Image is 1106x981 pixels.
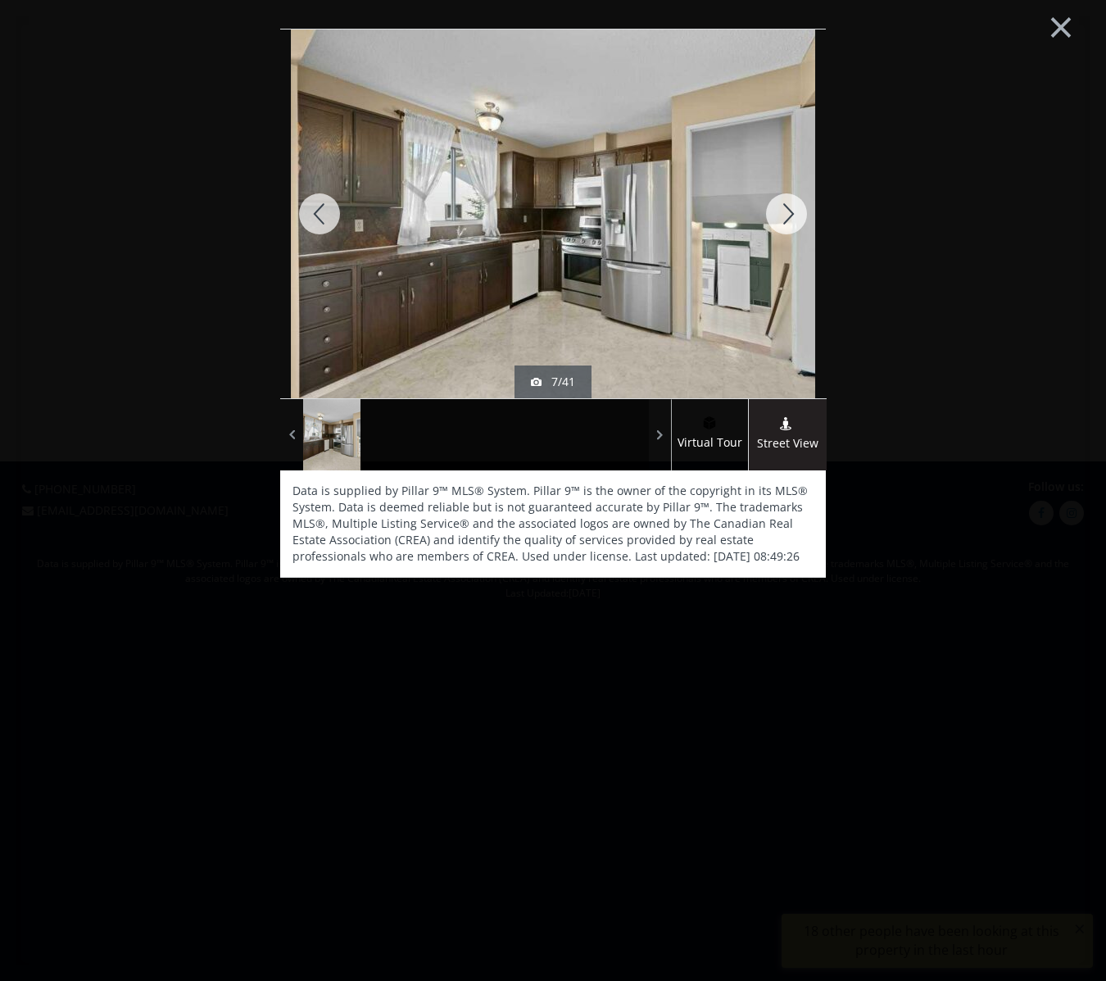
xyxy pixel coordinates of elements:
img: virtual tour icon [701,416,718,429]
div: Data is supplied by Pillar 9™ MLS® System. Pillar 9™ is the owner of the copyright in its MLS® Sy... [280,470,826,577]
img: 4724 Rundlehorn Drive NE Calgary, AB T1Y 2N4 - Photo 7 of 41 [291,17,815,411]
div: 7/41 [531,374,575,390]
a: virtual tour iconVirtual Tour [671,399,749,470]
span: Street View [749,434,827,453]
span: Virtual Tour [671,434,748,452]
